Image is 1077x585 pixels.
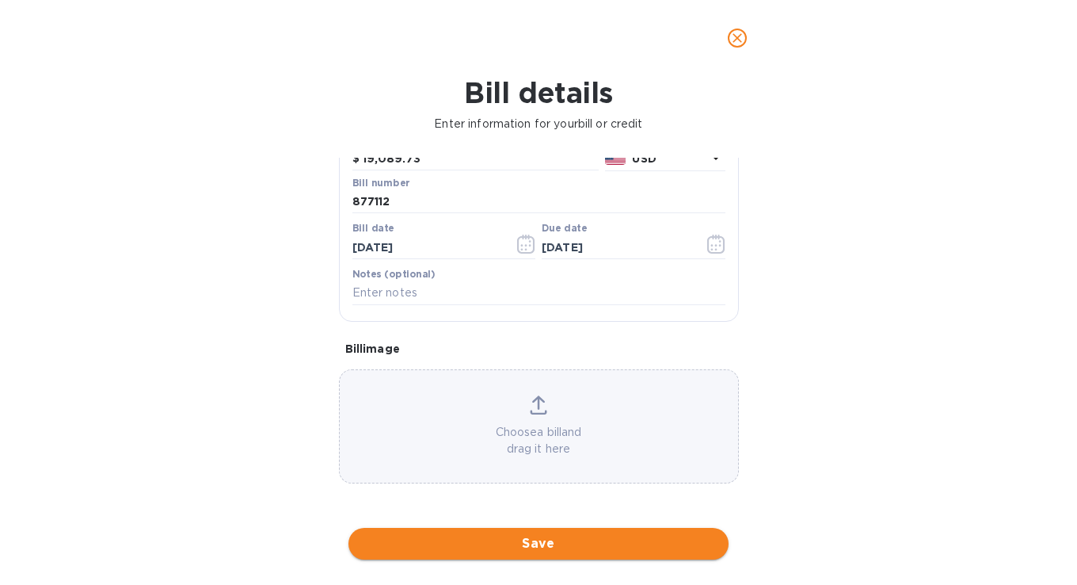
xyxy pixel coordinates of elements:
img: USD [605,154,626,165]
h1: Bill details [13,76,1064,109]
label: Bill number [352,178,409,188]
button: Save [348,528,729,560]
label: Bill date [352,224,394,234]
p: Enter information for your bill or credit [13,116,1064,132]
span: Save [361,534,716,553]
input: Enter notes [352,281,725,305]
label: Due date [542,224,587,234]
p: Bill image [345,341,733,357]
input: Select date [352,235,502,259]
b: USD [632,152,656,165]
p: Choose a bill and drag it here [340,424,738,457]
button: close [718,19,756,57]
input: $ Enter bill amount [363,147,599,171]
input: Due date [542,235,691,259]
label: Notes (optional) [352,270,436,279]
input: Enter bill number [352,190,725,214]
div: $ [352,147,363,171]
